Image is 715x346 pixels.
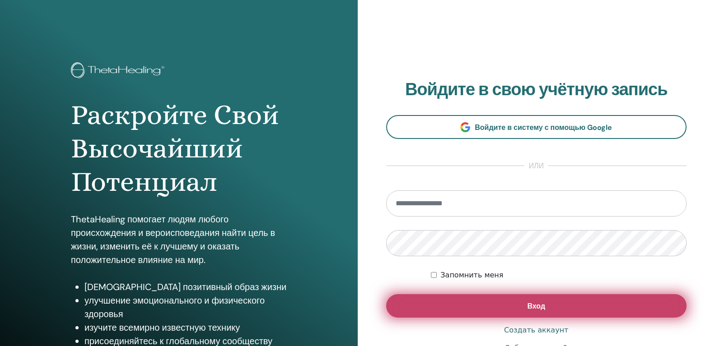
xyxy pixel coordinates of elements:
div: Сохраняйте мою аутентификацию на неопределённый срок или до тех пор, пока я не выйду из системы в... [431,270,687,281]
ya-tr-span: Запомнить меня [440,271,503,279]
ya-tr-span: Войдите в свою учётную запись [405,78,668,101]
ya-tr-span: изучите всемирно известную технику [84,322,240,333]
ya-tr-span: улучшение эмоционального и физического здоровья [84,295,265,320]
a: Создать аккаунт [504,325,568,336]
ya-tr-span: Вход [527,301,545,311]
button: Вход [386,294,687,318]
ya-tr-span: Войдите в систему с помощью Google [475,123,612,132]
ya-tr-span: Создать аккаунт [504,326,568,334]
a: Войдите в систему с помощью Google [386,115,687,139]
ya-tr-span: ThetaHealing помогает людям любого происхождения и вероисповедания найти цель в жизни, изменить е... [71,213,275,266]
ya-tr-span: [DEMOGRAPHIC_DATA] позитивный образ жизни [84,281,286,293]
ya-tr-span: или [529,161,544,171]
ya-tr-span: Раскройте Свой Высочайший Потенциал [71,99,279,198]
